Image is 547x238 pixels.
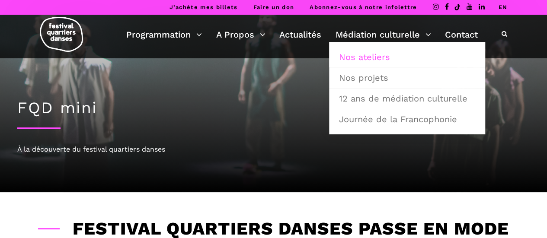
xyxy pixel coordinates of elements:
div: À la découverte du festival quartiers danses [17,144,530,155]
a: Nos projets [334,68,480,88]
a: 12 ans de médiation culturelle [334,89,480,108]
a: EN [498,4,507,10]
h1: FQD mini [17,98,530,117]
a: Médiation culturelle [336,27,431,42]
a: Actualités [279,27,321,42]
a: Programmation [126,27,202,42]
a: Faire un don [253,4,294,10]
a: J’achète mes billets [169,4,237,10]
a: Abonnez-vous à notre infolettre [310,4,417,10]
a: Contact [445,27,478,42]
a: Nos ateliers [334,47,480,67]
a: A Propos [216,27,266,42]
img: logo-fqd-med [40,17,83,52]
a: Journée de la Francophonie [334,109,480,129]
